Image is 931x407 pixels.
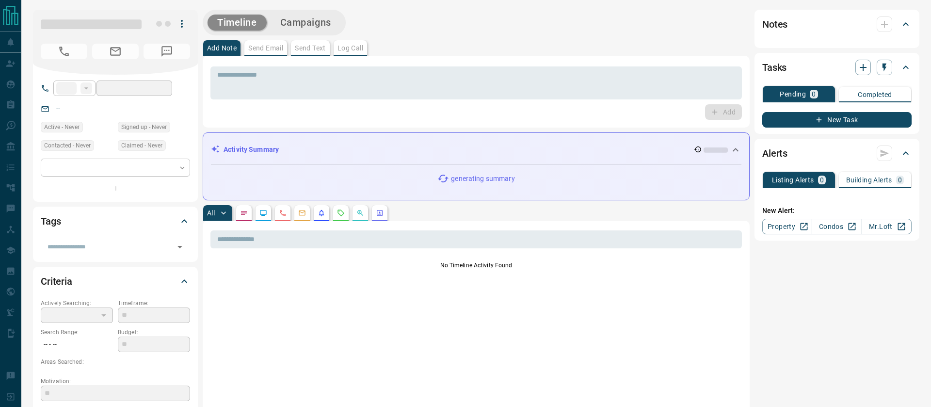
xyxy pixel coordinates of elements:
span: No Email [92,44,139,59]
h2: Notes [762,16,787,32]
p: Budget: [118,328,190,337]
p: New Alert: [762,206,912,216]
svg: Opportunities [356,209,364,217]
span: No Number [144,44,190,59]
svg: Notes [240,209,248,217]
h2: Alerts [762,146,787,161]
div: Notes [762,13,912,36]
p: 0 [898,177,902,183]
span: Contacted - Never [44,141,91,150]
div: Tasks [762,56,912,79]
p: Add Note [207,45,237,51]
p: Areas Searched: [41,358,190,366]
span: Active - Never [44,122,80,132]
p: Pending [780,91,806,98]
p: Actively Searching: [41,299,113,308]
svg: Listing Alerts [318,209,325,217]
p: Listing Alerts [772,177,814,183]
svg: Emails [298,209,306,217]
p: No Timeline Activity Found [210,261,742,270]
p: Completed [858,91,892,98]
p: generating summary [451,174,514,184]
p: -- - -- [41,337,113,353]
div: Activity Summary [211,141,741,159]
a: Condos [812,219,862,234]
span: Claimed - Never [121,141,162,150]
button: Timeline [208,15,267,31]
p: Timeframe: [118,299,190,308]
p: Activity Summary [224,145,279,155]
a: Property [762,219,812,234]
p: Building Alerts [846,177,892,183]
a: -- [56,105,60,113]
span: No Number [41,44,87,59]
div: Alerts [762,142,912,165]
svg: Agent Actions [376,209,384,217]
p: All [207,210,215,216]
button: New Task [762,112,912,128]
svg: Calls [279,209,287,217]
p: Motivation: [41,377,190,386]
a: Mr.Loft [862,219,912,234]
button: Campaigns [271,15,341,31]
h2: Tasks [762,60,787,75]
p: Search Range: [41,328,113,337]
svg: Lead Browsing Activity [259,209,267,217]
button: Open [173,240,187,254]
span: Signed up - Never [121,122,167,132]
p: 0 [820,177,824,183]
div: Tags [41,210,190,233]
h2: Tags [41,213,61,229]
p: 0 [812,91,816,98]
h2: Criteria [41,274,72,289]
svg: Requests [337,209,345,217]
div: Criteria [41,270,190,293]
